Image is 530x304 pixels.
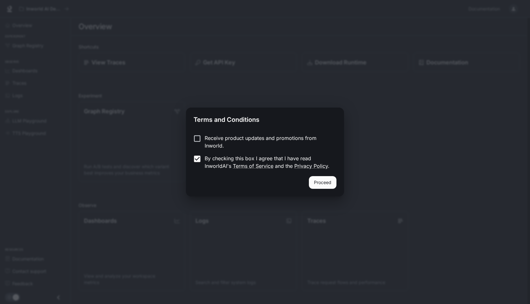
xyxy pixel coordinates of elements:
[205,134,331,149] p: Receive product updates and promotions from Inworld.
[186,108,344,129] h2: Terms and Conditions
[309,176,336,189] button: Proceed
[233,163,273,169] a: Terms of Service
[205,155,331,170] p: By checking this box I agree that I have read InworldAI's and the .
[294,163,328,169] a: Privacy Policy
